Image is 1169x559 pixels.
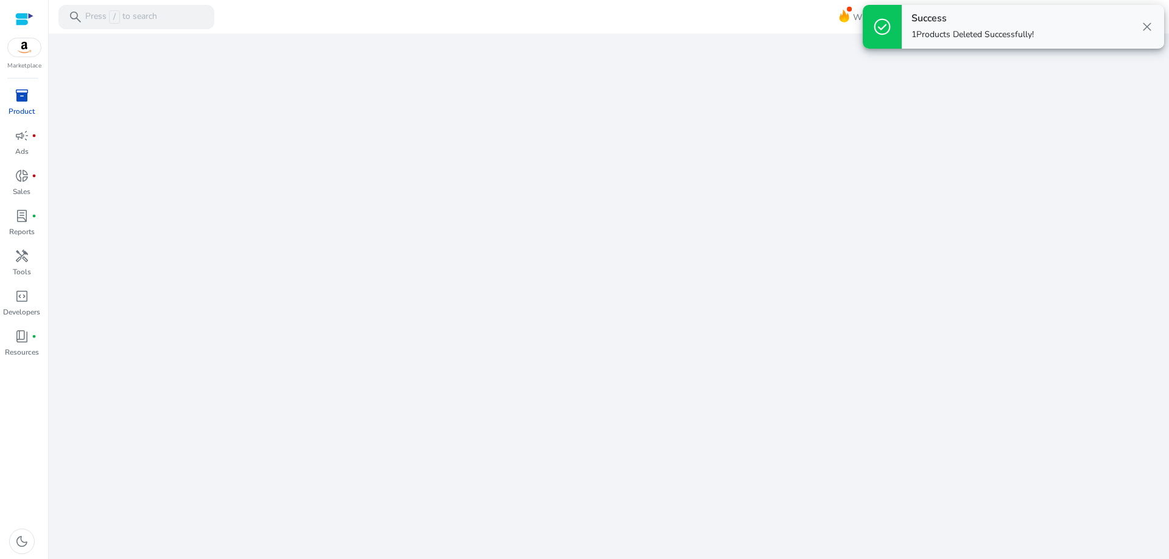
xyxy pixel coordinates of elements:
h4: Success [911,13,1034,24]
span: code_blocks [15,289,29,304]
span: fiber_manual_record [32,133,37,138]
span: search [68,10,83,24]
span: 1 [911,29,916,40]
span: lab_profile [15,209,29,223]
p: Developers [3,307,40,318]
span: check_circle [872,17,892,36]
p: Tools [13,266,31,277]
img: amazon.svg [8,38,41,57]
span: fiber_manual_record [32,214,37,218]
p: Sales [13,186,30,197]
p: Resources [5,347,39,358]
p: Product [9,106,35,117]
span: campaign [15,128,29,143]
p: Reports [9,226,35,237]
span: inventory_2 [15,88,29,103]
p: Marketplace [7,61,41,71]
span: dark_mode [15,534,29,549]
span: / [109,10,120,24]
span: close [1140,19,1154,34]
p: Ads [15,146,29,157]
span: book_4 [15,329,29,344]
span: donut_small [15,168,29,183]
p: Products Deleted Successfully! [911,29,1034,41]
span: fiber_manual_record [32,173,37,178]
p: Press to search [85,10,157,24]
span: handyman [15,249,29,263]
span: fiber_manual_record [32,334,37,339]
span: What's New [853,7,900,28]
